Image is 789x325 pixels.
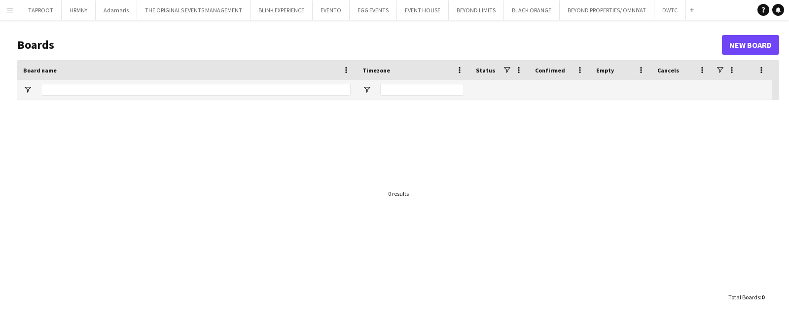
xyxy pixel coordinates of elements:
span: Total Boards [728,293,760,301]
button: Open Filter Menu [362,85,371,94]
span: 0 [761,293,764,301]
span: Empty [596,67,614,74]
button: BLINK EXPERIENCE [251,0,313,20]
button: DWTC [654,0,686,20]
input: Board name Filter Input [41,84,351,96]
a: New Board [722,35,779,55]
div: : [728,288,764,307]
button: BLACK ORANGE [504,0,560,20]
button: TAPROOT [20,0,62,20]
button: Adamaris [96,0,137,20]
button: BEYOND PROPERTIES/ OMNIYAT [560,0,654,20]
button: Open Filter Menu [23,85,32,94]
button: EVENT HOUSE [397,0,449,20]
span: Board name [23,67,57,74]
button: EVENTO [313,0,350,20]
button: EGG EVENTS [350,0,397,20]
span: Cancels [657,67,679,74]
span: Status [476,67,495,74]
div: 0 results [388,190,409,197]
button: THE ORIGINALS EVENTS MANAGEMENT [137,0,251,20]
h1: Boards [17,37,722,52]
input: Timezone Filter Input [380,84,464,96]
button: HRMNY [62,0,96,20]
span: Confirmed [535,67,565,74]
span: Timezone [362,67,390,74]
button: BEYOND LIMITS [449,0,504,20]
